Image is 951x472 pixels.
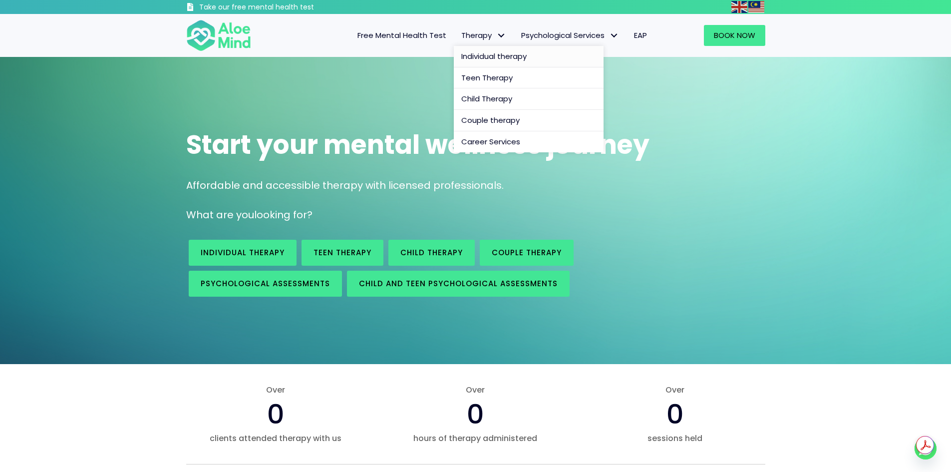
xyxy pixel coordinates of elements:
[521,30,619,40] span: Psychological Services
[666,395,684,433] span: 0
[199,2,367,12] h3: Take our free mental health test
[186,208,254,222] span: What are you
[748,1,765,12] a: Malay
[461,51,527,61] span: Individual therapy
[454,46,604,67] a: Individual therapy
[186,19,251,52] img: Aloe mind Logo
[264,25,654,46] nav: Menu
[494,28,509,43] span: Therapy: submenu
[347,271,570,297] a: Child and Teen Psychological assessments
[350,25,454,46] a: Free Mental Health Test
[357,30,446,40] span: Free Mental Health Test
[585,384,765,396] span: Over
[189,271,342,297] a: Psychological assessments
[467,395,484,433] span: 0
[302,240,383,266] a: Teen Therapy
[189,240,297,266] a: Individual therapy
[915,438,937,460] a: Whatsapp
[186,2,367,14] a: Take our free mental health test
[385,433,565,444] span: hours of therapy administered
[461,115,520,125] span: Couple therapy
[634,30,647,40] span: EAP
[267,395,285,433] span: 0
[480,240,574,266] a: Couple therapy
[186,178,765,193] p: Affordable and accessible therapy with licensed professionals.
[201,278,330,289] span: Psychological assessments
[314,247,371,258] span: Teen Therapy
[254,208,313,222] span: looking for?
[454,88,604,110] a: Child Therapy
[704,25,765,46] a: Book Now
[461,72,513,83] span: Teen Therapy
[186,384,366,396] span: Over
[461,93,512,104] span: Child Therapy
[454,67,604,89] a: Teen Therapy
[731,1,747,13] img: en
[461,30,506,40] span: Therapy
[385,384,565,396] span: Over
[514,25,627,46] a: Psychological ServicesPsychological Services: submenu
[186,126,649,163] span: Start your mental wellness journey
[714,30,755,40] span: Book Now
[201,247,285,258] span: Individual therapy
[186,433,366,444] span: clients attended therapy with us
[731,1,748,12] a: English
[454,110,604,131] a: Couple therapy
[454,25,514,46] a: TherapyTherapy: submenu
[607,28,622,43] span: Psychological Services: submenu
[627,25,654,46] a: EAP
[359,278,558,289] span: Child and Teen Psychological assessments
[492,247,562,258] span: Couple therapy
[461,136,520,147] span: Career Services
[400,247,463,258] span: Child Therapy
[454,131,604,152] a: Career Services
[585,433,765,444] span: sessions held
[388,240,475,266] a: Child Therapy
[748,1,764,13] img: ms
